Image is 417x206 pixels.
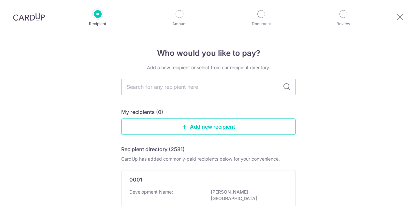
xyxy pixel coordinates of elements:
p: Development Name: [129,189,173,195]
p: [PERSON_NAME][GEOGRAPHIC_DATA] [211,189,284,202]
img: CardUp [13,13,45,21]
div: Add a new recipient or select from our recipient directory. [121,64,296,71]
h4: Who would you like to pay? [121,47,296,59]
div: CardUp has added commonly-paid recipients below for your convenience. [121,156,296,162]
p: 0001 [129,176,142,183]
h5: My recipients (0) [121,108,163,116]
p: Review [319,21,367,27]
p: Document [237,21,285,27]
iframe: Opens a widget where you can find more information [375,186,410,203]
p: Recipient [74,21,122,27]
input: Search for any recipient here [121,79,296,95]
p: Amount [155,21,204,27]
a: Add new recipient [121,119,296,135]
h5: Recipient directory (2581) [121,145,185,153]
